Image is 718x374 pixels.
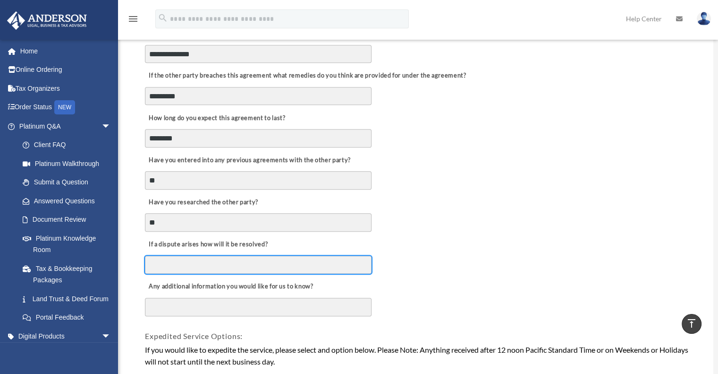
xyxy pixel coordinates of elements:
a: Document Review [13,210,120,229]
i: vertical_align_top [686,318,697,329]
a: Home [7,42,125,61]
a: menu [127,17,139,25]
img: User Pic [697,12,711,26]
a: Order StatusNEW [7,98,125,117]
span: arrow_drop_down [101,117,120,136]
a: Tax Organizers [7,79,125,98]
label: Any additional information you would like for us to know? [145,280,315,294]
a: Land Trust & Deed Forum [13,289,125,308]
label: If a dispute arises how will it be resolved? [145,238,270,251]
img: Anderson Advisors Platinum Portal [4,11,90,30]
i: search [158,13,168,23]
span: arrow_drop_down [101,327,120,346]
a: Platinum Q&Aarrow_drop_down [7,117,125,136]
a: Client FAQ [13,136,125,155]
a: Answered Questions [13,191,125,210]
i: menu [127,13,139,25]
a: vertical_align_top [682,314,701,334]
label: How long do you expect this agreement to last? [145,112,287,125]
label: Have you researched the other party? [145,196,261,209]
div: If you would like to expedite the service, please select and option below. Please Note: Anything ... [145,344,689,368]
label: Have you entered into any previous agreements with the other party? [145,154,353,167]
span: Expedited Service Options: [145,331,243,340]
a: Tax & Bookkeeping Packages [13,259,125,289]
a: Platinum Knowledge Room [13,229,125,259]
a: Online Ordering [7,61,125,79]
a: Submit a Question [13,173,125,192]
label: If the other party breaches this agreement what remedies do you think are provided for under the ... [145,70,468,83]
a: Platinum Walkthrough [13,154,125,173]
a: Portal Feedback [13,308,125,327]
a: Digital Productsarrow_drop_down [7,327,125,346]
div: NEW [54,100,75,114]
